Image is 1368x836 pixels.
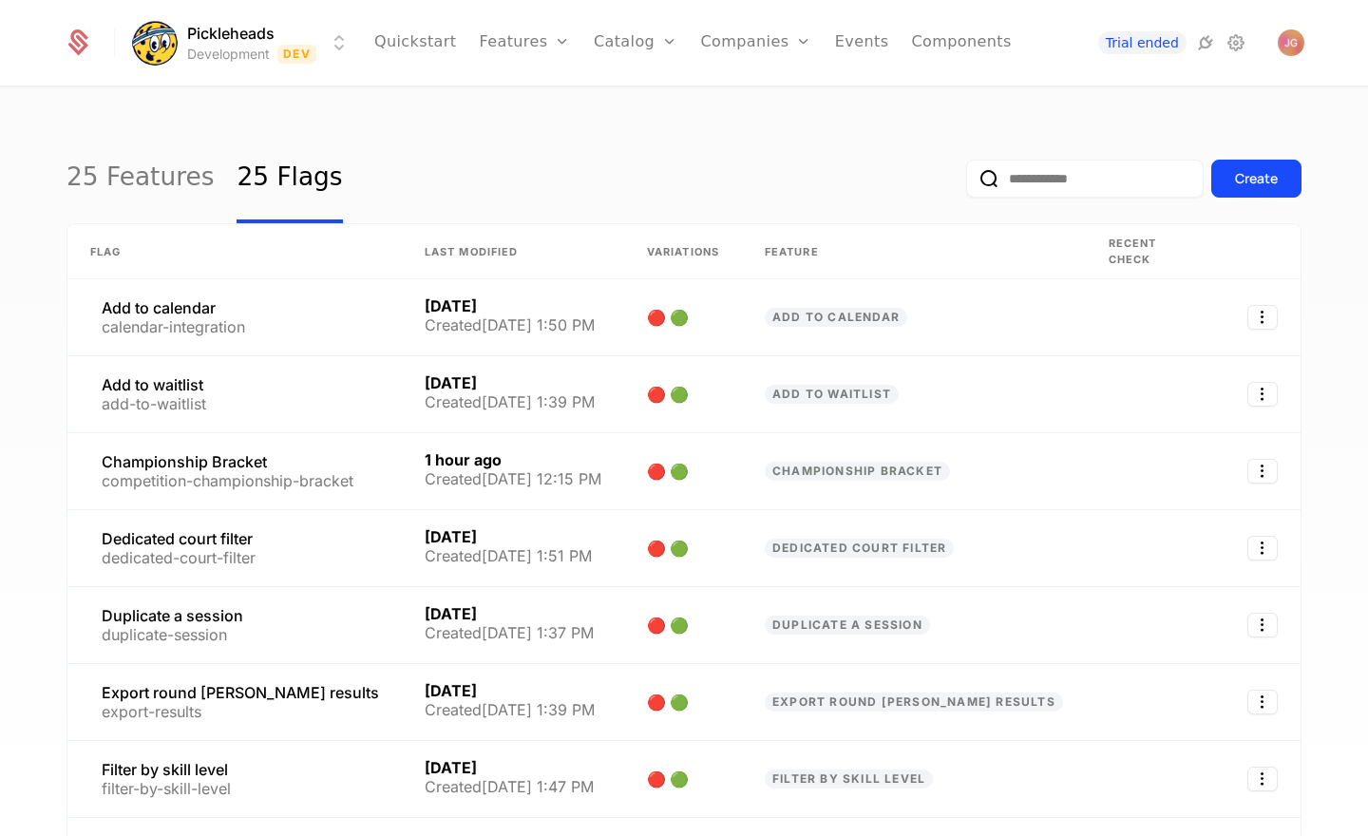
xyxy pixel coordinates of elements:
th: Variations [624,224,742,279]
th: Last Modified [402,224,624,279]
button: Create [1211,160,1301,198]
div: Development [187,45,270,64]
button: Open user button [1278,29,1304,56]
button: Select action [1247,613,1278,637]
span: Dev [277,45,316,64]
button: Select action [1247,690,1278,714]
th: Feature [742,224,1086,279]
button: Select action [1247,536,1278,560]
span: Pickleheads [187,22,275,45]
img: Pickleheads [132,20,178,66]
a: Trial ended [1098,31,1187,54]
button: Select action [1247,459,1278,484]
button: Select environment [138,22,351,64]
button: Select action [1247,767,1278,791]
button: Select action [1247,305,1278,330]
a: 25 Flags [237,134,342,223]
th: Recent check [1086,224,1225,279]
a: Integrations [1194,31,1217,54]
th: Flag [67,224,402,279]
img: Jeff Gordon [1278,29,1304,56]
a: 25 Features [66,134,214,223]
button: Select action [1247,382,1278,407]
div: Create [1235,169,1278,188]
a: Settings [1225,31,1247,54]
